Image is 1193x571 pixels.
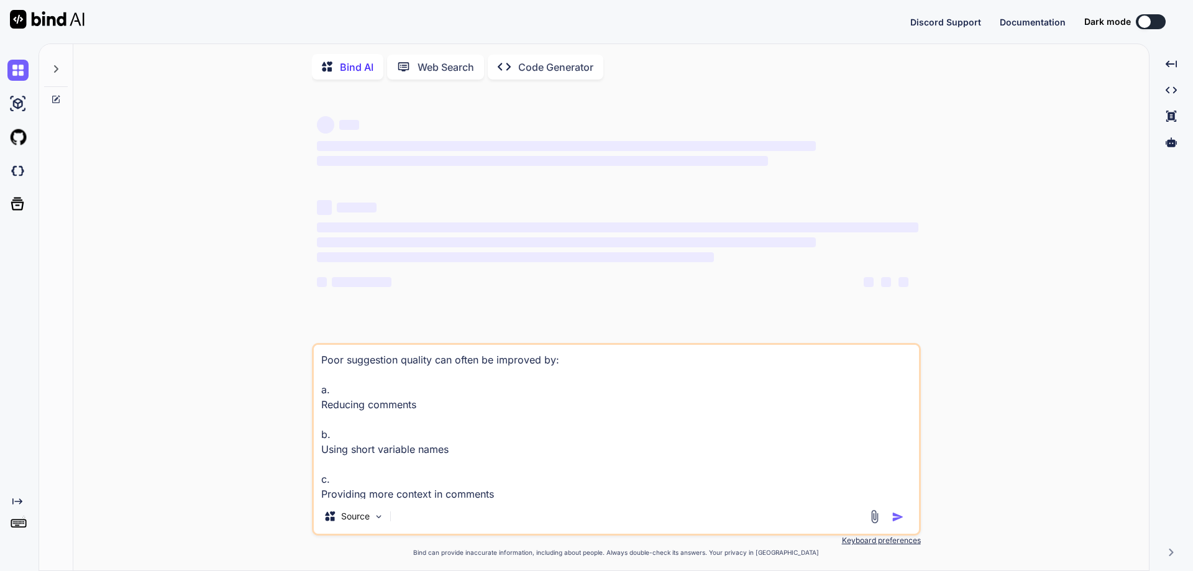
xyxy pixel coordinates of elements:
img: githubLight [7,127,29,148]
p: Source [341,510,370,523]
img: icon [892,511,904,523]
span: ‌ [317,156,768,166]
button: Documentation [1000,16,1066,29]
textarea: Poor suggestion quality can often be improved by: a. Reducing comments b. Using short variable na... [314,345,919,499]
button: Discord Support [910,16,981,29]
span: ‌ [898,277,908,287]
span: ‌ [317,200,332,215]
img: chat [7,60,29,81]
span: Documentation [1000,17,1066,27]
span: ‌ [317,141,816,151]
span: Discord Support [910,17,981,27]
span: ‌ [317,252,714,262]
span: ‌ [317,237,816,247]
p: Web Search [418,60,474,75]
img: Bind AI [10,10,85,29]
img: darkCloudIdeIcon [7,160,29,181]
span: ‌ [339,120,359,130]
span: ‌ [881,277,891,287]
span: ‌ [317,277,327,287]
span: ‌ [337,203,377,212]
img: attachment [867,509,882,524]
img: Pick Models [373,511,384,522]
span: ‌ [864,277,874,287]
span: ‌ [332,277,391,287]
p: Bind AI [340,60,373,75]
span: Dark mode [1084,16,1131,28]
img: ai-studio [7,93,29,114]
span: ‌ [317,116,334,134]
p: Bind can provide inaccurate information, including about people. Always double-check its answers.... [312,548,921,557]
p: Code Generator [518,60,593,75]
p: Keyboard preferences [312,536,921,546]
span: ‌ [317,222,918,232]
